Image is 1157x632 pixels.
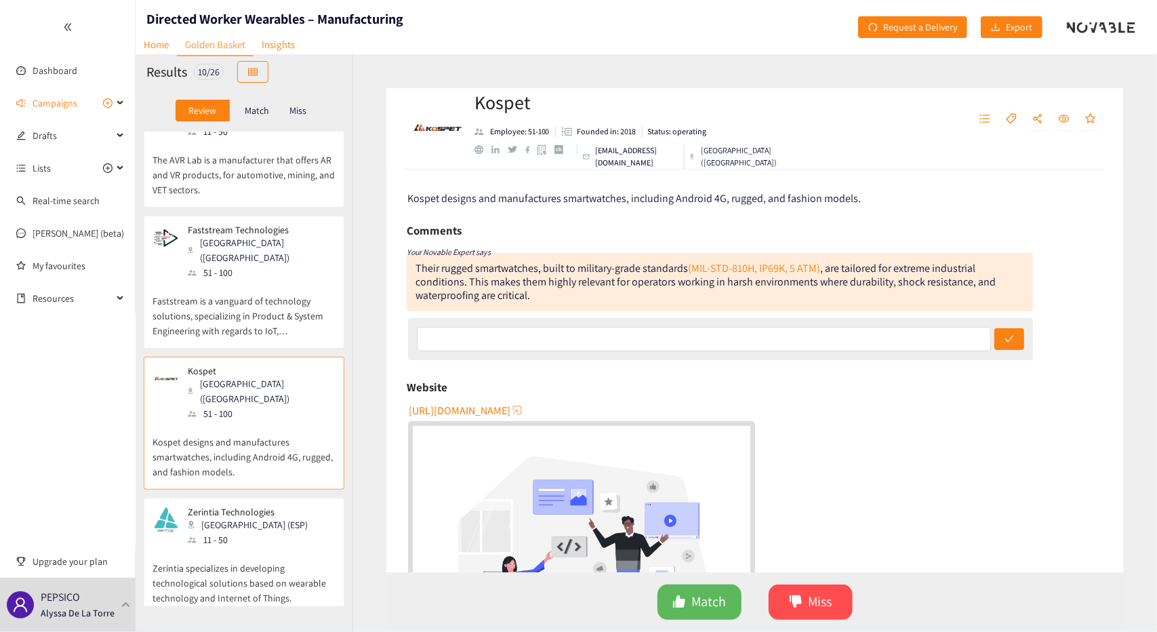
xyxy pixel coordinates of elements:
span: Campaigns [33,90,77,117]
button: check [994,328,1024,350]
span: unordered-list [979,113,990,125]
a: crunchbase [554,145,571,154]
p: Kospet [188,366,326,376]
span: edit [16,131,26,140]
div: [GEOGRAPHIC_DATA] (ESP) [188,517,316,532]
span: redo [868,22,878,33]
div: 10 / 26 [194,64,224,80]
p: [EMAIL_ADDRESS][DOMAIN_NAME] [595,144,678,169]
a: linkedin [491,146,508,154]
span: sound [16,98,26,108]
p: Employee: 51-100 [490,125,550,138]
button: [URL][DOMAIN_NAME] [409,399,524,421]
p: Zerintia specializes in developing technological solutions based on wearable technology and Inter... [153,547,336,606]
h2: Kospet [474,89,803,116]
span: Kospet designs and manufactures smartwatches, including Android 4G, rugged, and fashion models. [408,191,861,205]
button: share-alt [1026,108,1050,130]
a: Dashboard [33,64,77,77]
span: Upgrade your plan [33,548,125,575]
i: Your Novable Expert says [407,247,491,257]
p: Faststream is a vanguard of technology solutions, specializing in Product & System Engineering wi... [153,280,336,338]
span: star [1085,113,1096,125]
button: downloadExport [981,16,1042,38]
div: 11 - 50 [188,532,316,547]
div: Their rugged smartwatches, built to military-grade standards , are tailored for extreme industria... [407,253,1033,311]
p: Miss [289,105,306,116]
a: [PERSON_NAME] (beta) [33,227,124,239]
span: table [248,67,258,78]
span: Drafts [33,122,113,149]
li: Founded in year [556,125,643,138]
p: Status: operating [648,125,707,138]
button: star [1078,108,1103,130]
span: like [672,595,686,610]
a: website [474,145,491,154]
a: (MIL-STD-810H, IP69K, 5 ATM) [688,261,820,275]
p: Founded in: 2018 [577,125,636,138]
h6: Website [407,377,447,397]
img: Company Logo [410,102,464,156]
a: Real-time search [33,195,100,207]
span: user [12,597,28,613]
span: dislike [789,595,803,610]
h1: Directed Worker Wearables – Manufacturing [146,9,403,28]
img: Snapshot of the company's website [153,224,180,252]
button: dislikeMiss [769,585,853,620]
a: google maps [537,144,554,155]
a: My favourites [33,252,125,279]
p: Kospet designs and manufactures smartwatches, including Android 4G, rugged, and fashion models. [153,421,336,479]
a: Insights [253,34,303,55]
button: table [237,61,268,83]
p: The AVR Lab is a manufacturer that offers AR and VR products, for automotive, mining, and VET sec... [153,139,336,197]
span: Resources [33,285,113,312]
span: [URL][DOMAIN_NAME] [409,402,510,419]
span: Miss [808,591,832,612]
img: Snapshot of the company's website [153,366,180,393]
span: Request a Delivery [883,20,957,35]
button: likeMatch [657,585,742,620]
div: 51 - 100 [188,265,334,280]
img: Snapshot of the company's website [153,507,180,534]
h2: Results [146,62,187,81]
span: Lists [33,155,51,182]
iframe: Chat Widget [936,486,1157,632]
span: plus-circle [103,163,113,173]
p: Match [245,105,269,116]
button: redoRequest a Delivery [858,16,967,38]
p: PEPSICO [41,589,80,606]
div: [GEOGRAPHIC_DATA] ([GEOGRAPHIC_DATA]) [690,144,803,169]
span: Match [691,591,726,612]
span: Export [1006,20,1032,35]
h6: Comments [407,220,462,241]
p: Faststream Technologies [188,224,326,235]
span: unordered-list [16,163,26,173]
div: [GEOGRAPHIC_DATA] ([GEOGRAPHIC_DATA]) [188,376,334,406]
a: Golden Basket [177,34,253,56]
button: eye [1052,108,1076,130]
span: trophy [16,557,26,566]
li: Status [643,125,707,138]
div: 11 - 50 [188,124,334,139]
p: Review [188,105,216,116]
p: Alyssa De La Torre [41,606,115,620]
span: check [1004,334,1014,345]
span: plus-circle [103,98,113,108]
p: Zerintia Technologies [188,507,308,517]
span: tag [1006,113,1017,125]
span: download [991,22,1000,33]
div: [GEOGRAPHIC_DATA] ([GEOGRAPHIC_DATA]) [188,235,334,265]
span: eye [1059,113,1070,125]
a: facebook [525,146,538,153]
a: twitter [508,146,525,153]
button: unordered-list [973,108,997,130]
li: Employees [474,125,556,138]
span: book [16,294,26,303]
div: 51 - 100 [188,406,334,421]
span: double-left [63,22,73,32]
button: tag [999,108,1023,130]
span: share-alt [1032,113,1043,125]
a: Home [136,34,177,55]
